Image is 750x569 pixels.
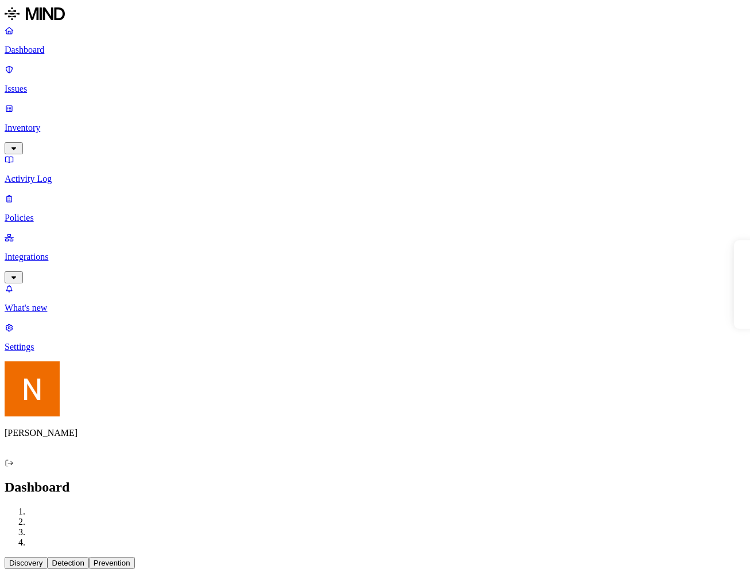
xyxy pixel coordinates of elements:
h2: Dashboard [5,480,745,495]
a: Issues [5,64,745,94]
p: Dashboard [5,45,745,55]
p: Issues [5,84,745,94]
a: Dashboard [5,25,745,55]
p: What's new [5,303,745,313]
p: Integrations [5,252,745,262]
button: Prevention [89,557,135,569]
a: Integrations [5,232,745,282]
img: Nitai Mishary [5,361,60,416]
a: MIND [5,5,745,25]
button: Detection [48,557,89,569]
img: MIND [5,5,65,23]
p: Policies [5,213,745,223]
p: Settings [5,342,745,352]
button: Discovery [5,557,48,569]
a: What's new [5,283,745,313]
p: Activity Log [5,174,745,184]
a: Inventory [5,103,745,153]
p: Inventory [5,123,745,133]
a: Settings [5,322,745,352]
a: Policies [5,193,745,223]
a: Activity Log [5,154,745,184]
